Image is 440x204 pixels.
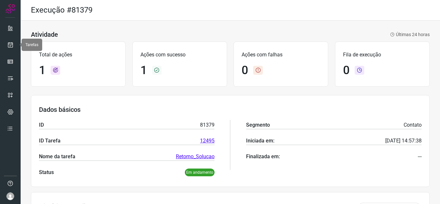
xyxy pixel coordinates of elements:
[343,51,422,59] p: Fila de execução
[39,169,54,176] p: Status
[200,121,215,129] p: 81379
[39,51,118,59] p: Total de ações
[246,153,280,160] p: Finalizada em:
[385,137,422,145] p: [DATE] 14:57:38
[31,31,58,38] h3: Atividade
[185,169,215,176] p: Em andamento
[404,121,422,129] p: Contato
[39,106,422,113] h3: Dados básicos
[6,192,14,200] img: avatar-user-boy.jpg
[246,121,270,129] p: Segmento
[242,63,248,77] h1: 0
[140,51,219,59] p: Ações com sucesso
[200,137,215,145] a: 12495
[418,153,422,160] p: ---
[176,153,215,160] a: Retorno_Solucao
[39,153,75,160] p: Nome da tarefa
[390,31,430,38] p: Últimas 24 horas
[246,137,274,145] p: Iniciada em:
[39,63,45,77] h1: 1
[25,43,38,47] span: Tarefas
[242,51,320,59] p: Ações com falhas
[39,137,61,145] p: ID Tarefa
[343,63,349,77] h1: 0
[39,121,44,129] p: ID
[140,63,147,77] h1: 1
[5,4,15,14] img: Logo
[31,5,92,15] h2: Execução #81379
